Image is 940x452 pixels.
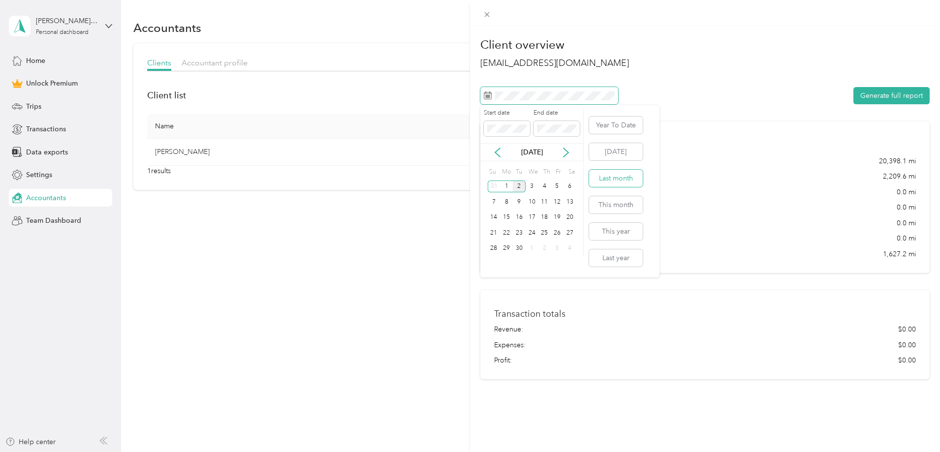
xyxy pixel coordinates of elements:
div: 17 [526,211,538,224]
div: 1 [526,242,538,255]
button: This year [589,223,643,240]
div: Su [488,165,497,179]
span: 0.0 mi [897,187,916,197]
div: 9 [513,196,526,208]
div: 16 [513,211,526,224]
div: 10 [526,196,538,208]
button: Last year [589,249,643,267]
div: 24 [526,227,538,239]
span: 0.0 mi [897,218,916,228]
span: 20,398.1 mi [879,156,916,166]
div: 28 [488,242,501,255]
div: 25 [538,227,551,239]
button: [DATE] [589,143,643,160]
button: This month [589,196,643,213]
div: 14 [488,211,501,224]
div: 1 [500,181,513,193]
span: $0.00 [898,340,916,350]
div: Fr [554,165,564,179]
div: 20 [564,211,576,224]
span: Revenue: [494,324,523,334]
div: 30 [513,242,526,255]
div: 22 [500,227,513,239]
span: Expenses: [494,340,526,350]
div: We [527,165,538,179]
h1: Transaction totals [494,309,916,319]
div: 3 [526,181,538,193]
div: 29 [500,242,513,255]
div: 18 [538,211,551,224]
div: 19 [551,211,564,224]
div: 4 [564,242,576,255]
span: 2,209.6 mi [883,171,916,181]
div: 7 [488,196,501,208]
h2: [EMAIL_ADDRESS][DOMAIN_NAME] [480,57,930,70]
span: Profit: [494,355,512,365]
div: Tu [514,165,524,179]
button: Year To Date [589,117,643,134]
div: 13 [564,196,576,208]
span: 1,627.2 mi [883,249,916,259]
div: 6 [564,181,576,193]
div: 2 [513,181,526,193]
div: 12 [551,196,564,208]
div: 31 [488,181,501,193]
div: 23 [513,227,526,239]
iframe: Everlance-gr Chat Button Frame [885,397,940,452]
button: Generate full report [853,87,930,104]
span: 0.0 mi [897,233,916,243]
div: 11 [538,196,551,208]
div: 5 [551,181,564,193]
button: Last month [589,170,643,187]
div: Sa [567,165,576,179]
div: 4 [538,181,551,193]
div: Th [541,165,551,179]
h1: Mileage totals [494,140,916,151]
div: 27 [564,227,576,239]
div: 15 [500,211,513,224]
span: $0.00 [898,355,916,365]
div: 26 [551,227,564,239]
label: End date [533,109,580,118]
div: 21 [488,227,501,239]
div: 8 [500,196,513,208]
p: [DATE] [511,147,553,157]
span: $0.00 [898,324,916,334]
label: Start date [484,109,530,118]
div: 2 [538,242,551,255]
div: 3 [551,242,564,255]
div: Mo [500,165,511,179]
span: 0.0 mi [897,202,916,212]
h1: Client overview [480,33,930,57]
